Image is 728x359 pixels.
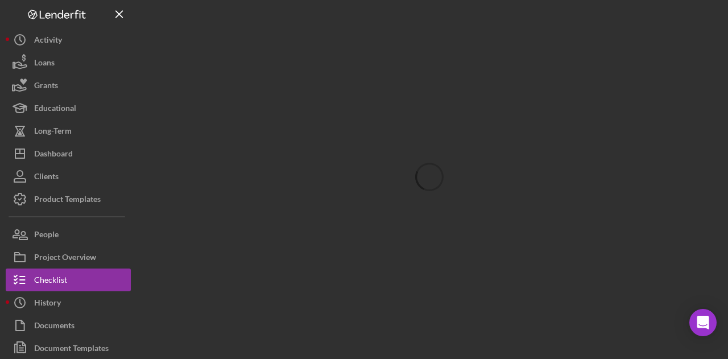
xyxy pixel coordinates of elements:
div: Documents [34,314,75,340]
button: Dashboard [6,142,131,165]
div: Educational [34,97,76,122]
button: Long-Term [6,119,131,142]
div: Product Templates [34,188,101,213]
div: Checklist [34,269,67,294]
button: Educational [6,97,131,119]
button: Documents [6,314,131,337]
div: Loans [34,51,55,77]
div: Dashboard [34,142,73,168]
button: Grants [6,74,131,97]
div: Activity [34,28,62,54]
div: Clients [34,165,59,191]
div: History [34,291,61,317]
div: Project Overview [34,246,96,271]
button: Clients [6,165,131,188]
button: People [6,223,131,246]
div: Open Intercom Messenger [689,309,717,336]
div: Long-Term [34,119,72,145]
button: Product Templates [6,188,131,211]
div: Grants [34,74,58,100]
button: Loans [6,51,131,74]
button: Checklist [6,269,131,291]
button: Activity [6,28,131,51]
button: History [6,291,131,314]
div: People [34,223,59,249]
button: Project Overview [6,246,131,269]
